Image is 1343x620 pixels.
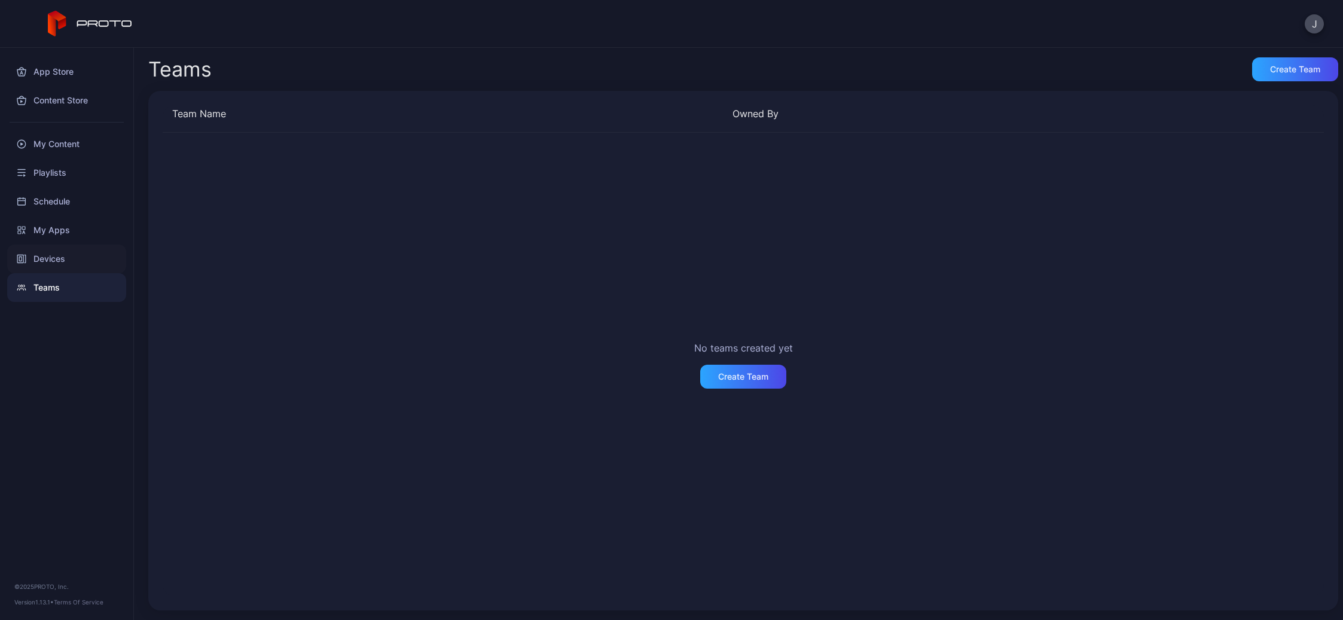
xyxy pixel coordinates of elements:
div: Create Team [718,372,768,381]
a: Devices [7,245,126,273]
div: © 2025 PROTO, Inc. [14,582,119,591]
div: Owned By [732,106,1283,121]
a: Playlists [7,158,126,187]
div: Teams [148,59,212,80]
a: My Apps [7,216,126,245]
div: No teams created yet [694,341,793,355]
a: App Store [7,57,126,86]
a: My Content [7,130,126,158]
div: Team Name [172,106,723,121]
a: Teams [7,273,126,302]
div: Create Team [1270,65,1320,74]
a: Schedule [7,187,126,216]
a: Terms Of Service [54,598,103,606]
button: J [1305,14,1324,33]
button: Create Team [700,365,786,389]
button: Create Team [1252,57,1338,81]
a: Content Store [7,86,126,115]
span: Version 1.13.1 • [14,598,54,606]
